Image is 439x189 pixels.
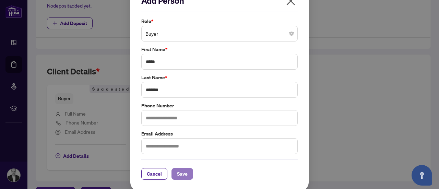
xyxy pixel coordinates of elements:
[145,27,294,40] span: Buyer
[412,165,432,186] button: Open asap
[147,168,162,179] span: Cancel
[141,168,167,180] button: Cancel
[141,74,298,81] label: Last Name
[177,168,188,179] span: Save
[141,17,298,25] label: Role
[141,102,298,109] label: Phone Number
[141,46,298,53] label: First Name
[171,168,193,180] button: Save
[141,130,298,138] label: Email Address
[289,32,294,36] span: close-circle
